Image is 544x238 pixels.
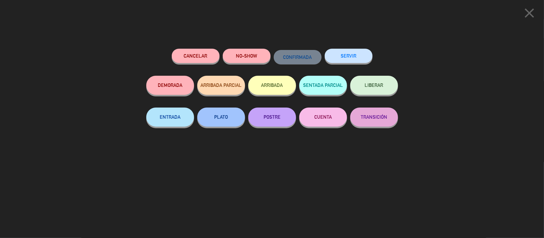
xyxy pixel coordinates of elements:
button: CUENTA [299,108,347,127]
button: NO-SHOW [223,49,271,63]
span: ARRIBADA PARCIAL [200,82,242,88]
button: ENTRADA [146,108,194,127]
span: CONFIRMADA [283,54,312,60]
button: ARRIBADA [248,76,296,95]
button: TRANSICIÓN [350,108,398,127]
button: PLATO [197,108,245,127]
button: close [519,5,539,24]
button: SENTADA PARCIAL [299,76,347,95]
span: LIBERAR [365,82,383,88]
button: CONFIRMADA [274,50,322,64]
button: ARRIBADA PARCIAL [197,76,245,95]
button: Cancelar [172,49,220,63]
button: SERVIR [325,49,373,63]
button: LIBERAR [350,76,398,95]
i: close [521,5,537,21]
button: POSTRE [248,108,296,127]
button: DEMORADA [146,76,194,95]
